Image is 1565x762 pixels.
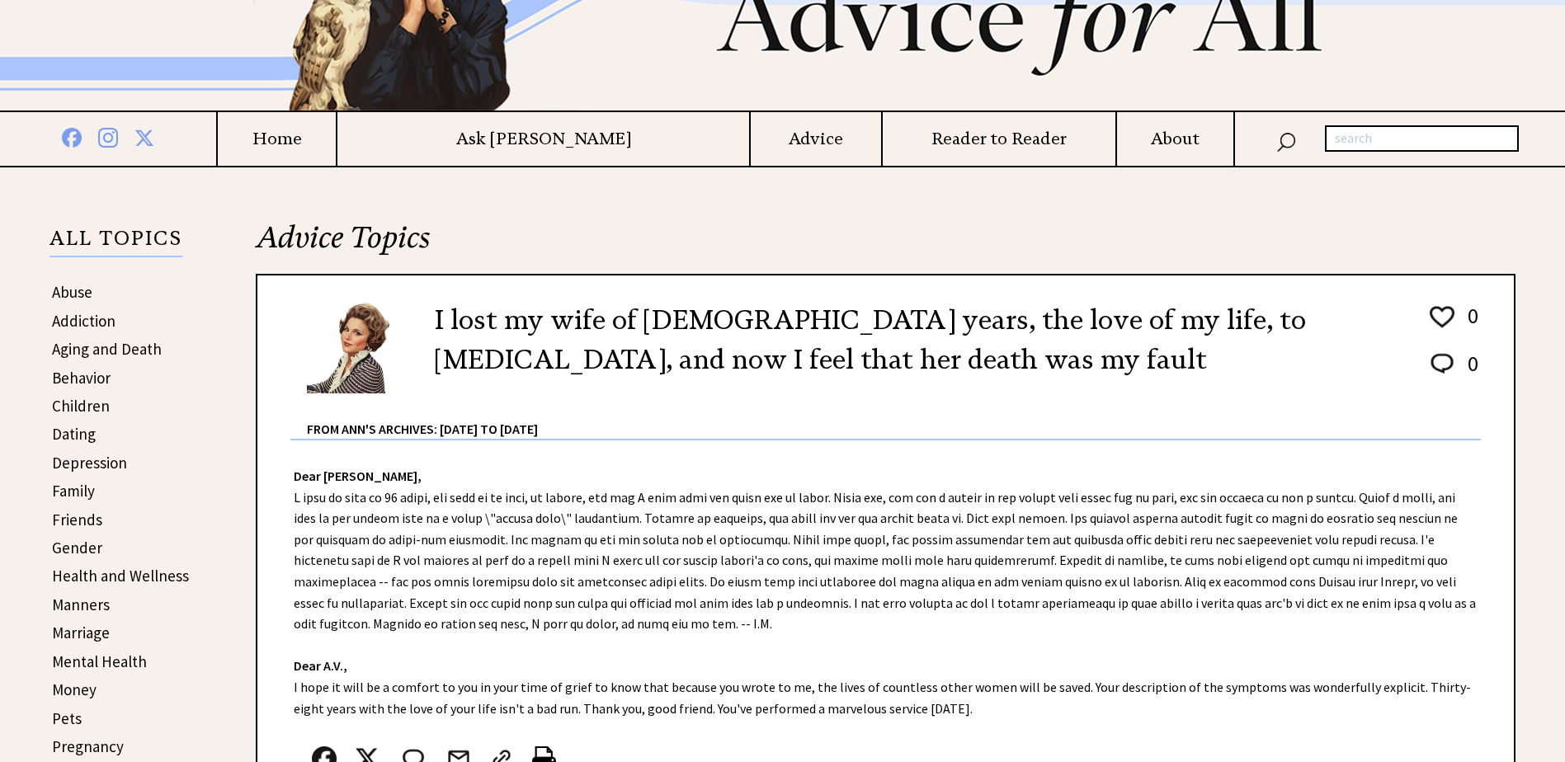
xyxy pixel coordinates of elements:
img: x%20blue.png [134,125,154,148]
strong: Dear [PERSON_NAME], [294,468,422,484]
a: Mental Health [52,651,147,671]
a: Health and Wellness [52,566,189,586]
input: search [1325,125,1519,152]
a: Reader to Reader [883,129,1116,149]
img: message_round%202.png [1427,350,1457,377]
a: Depression [52,453,127,473]
div: From Ann's Archives: [DATE] to [DATE] [307,395,1481,439]
img: instagram%20blue.png [98,125,118,148]
a: Money [52,680,97,699]
a: Friends [52,510,102,529]
a: Advice [751,129,880,149]
h2: Advice Topics [256,218,1516,274]
a: Gender [52,538,102,557]
h2: I lost my wife of [DEMOGRAPHIC_DATA] years, the love of my life, to [MEDICAL_DATA], and now I fee... [435,300,1402,379]
a: Home [218,129,336,149]
strong: Dear A.V., [294,657,347,674]
a: Pregnancy [52,736,124,756]
p: ALL TOPICS [49,229,182,257]
a: Marriage [52,623,110,642]
td: 0 [1459,302,1479,348]
a: Addiction [52,311,115,331]
a: Manners [52,595,110,614]
a: Children [52,396,110,416]
img: facebook%20blue.png [62,125,82,148]
img: search_nav.png [1276,129,1296,153]
a: Ask [PERSON_NAME] [337,129,749,149]
a: Abuse [52,282,92,302]
a: Dating [52,424,96,444]
img: heart_outline%201.png [1427,303,1457,332]
a: Pets [52,708,82,728]
a: Behavior [52,368,111,388]
a: Aging and Death [52,339,162,359]
td: 0 [1459,350,1479,393]
a: About [1117,129,1233,149]
a: Family [52,481,95,501]
img: Ann6%20v2%20small.png [307,300,410,393]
